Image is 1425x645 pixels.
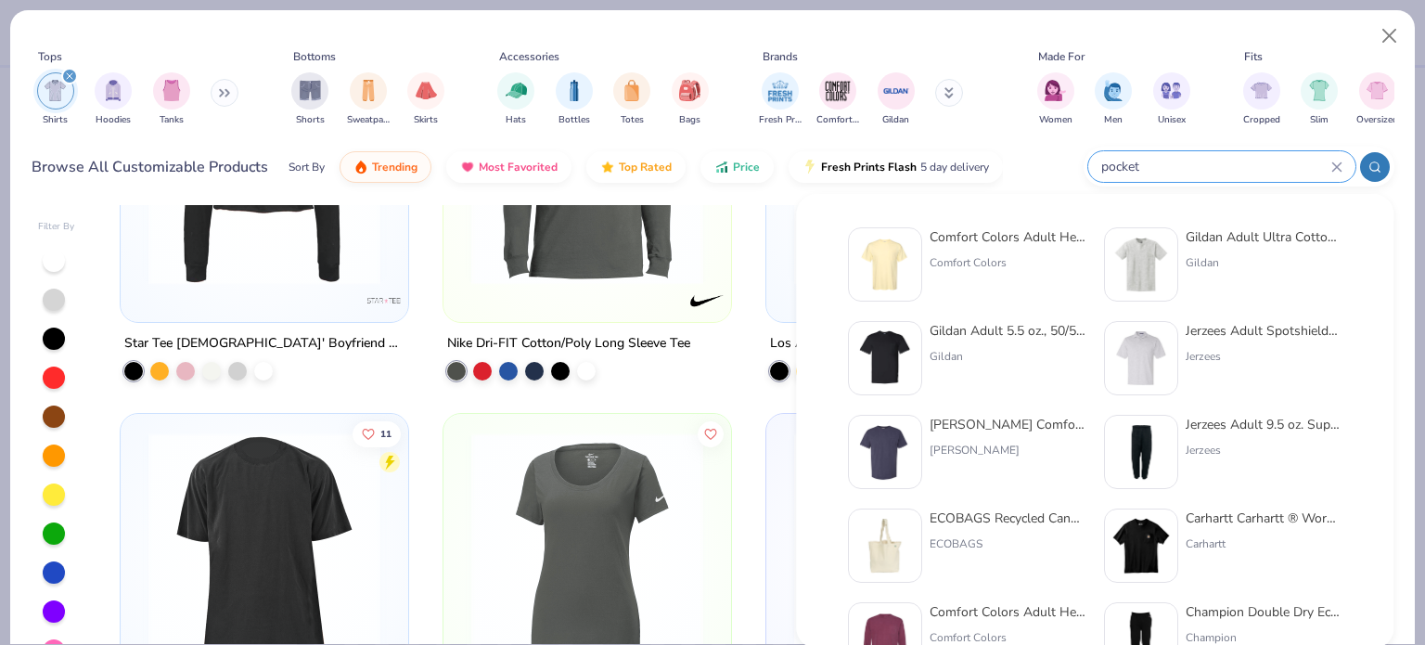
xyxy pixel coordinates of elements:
[95,72,132,127] button: filter button
[789,151,1003,183] button: Fresh Prints Flash5 day delivery
[497,72,534,127] button: filter button
[856,517,914,574] img: 40805af4-eef5-4b2e-b323-f368ee3eb3bc
[1372,19,1407,54] button: Close
[300,80,321,101] img: Shorts Image
[1243,113,1280,127] span: Cropped
[499,48,559,65] div: Accessories
[759,113,802,127] span: Fresh Prints
[447,332,690,355] div: Nike Dri-FIT Cotton/Poly Long Sleeve Tee
[621,113,644,127] span: Totes
[1356,113,1398,127] span: Oversized
[353,160,368,174] img: trending.gif
[289,159,325,175] div: Sort By
[882,77,910,105] img: Gildan Image
[1186,321,1342,341] div: Jerzees Adult Spotshield™ Jersey Polo
[1186,602,1342,622] div: Champion Double Dry Eco Open Bottom Sweatpants With s
[95,72,132,127] div: filter for Hoodies
[679,113,700,127] span: Bags
[766,77,794,105] img: Fresh Prints Image
[347,113,390,127] span: Sweatpants
[613,72,650,127] div: filter for Totes
[497,72,534,127] div: filter for Hats
[96,113,131,127] span: Hoodies
[358,80,379,101] img: Sweatpants Image
[103,80,123,101] img: Hoodies Image
[785,53,1035,285] img: 13d055fe-83d1-499d-af48-bbc1724d694e
[38,220,75,234] div: Filter By
[816,72,859,127] button: filter button
[878,72,915,127] button: filter button
[1341,322,1383,340] strong: Pocket
[688,282,725,319] img: Nike logo
[1186,227,1342,247] div: Gildan Adult Ultra Cotton 6 Oz. T-Shirt
[1243,72,1280,127] button: filter button
[770,332,1050,355] div: Los Angeles Apparel SS Grmnt Dye Crew Neck 6.5oz
[1153,72,1190,127] div: filter for Unisex
[802,160,817,174] img: flash.gif
[1095,72,1132,127] button: filter button
[1161,80,1182,101] img: Unisex Image
[698,420,724,446] button: Like
[824,77,852,105] img: Comfort Colors Image
[1112,329,1170,387] img: 1e83f757-3936-41c1-98d4-2ae4c75d0465
[416,80,437,101] img: Skirts Image
[1112,517,1170,574] img: d3053ce2-4455-418e-beab-88ef9f3cd698
[856,329,914,387] img: f5eec0e1-d4f5-4763-8e76-d25e830d2ec3
[1095,72,1132,127] div: filter for Men
[1186,442,1342,458] div: Jerzees
[586,151,686,183] button: Top Rated
[672,72,709,127] div: filter for Bags
[160,113,184,127] span: Tanks
[153,72,190,127] button: filter button
[930,321,1085,341] div: Gildan Adult 5.5 oz., 50/50 T-Shirt
[479,160,558,174] span: Most Favorited
[1367,80,1388,101] img: Oversized Image
[296,113,325,127] span: Shorts
[153,72,190,127] div: filter for Tanks
[291,72,328,127] div: filter for Shorts
[759,72,802,127] button: filter button
[564,80,584,101] img: Bottles Image
[161,80,182,101] img: Tanks Image
[1037,72,1074,127] div: filter for Women
[353,420,402,446] button: Like
[446,151,571,183] button: Most Favorited
[293,48,336,65] div: Bottoms
[1186,415,1342,434] div: Jerzees Adult 9.5 oz. Super Sweats NuBlend Fleece ed Sweatpants
[37,72,74,127] button: filter button
[1356,72,1398,127] button: filter button
[930,602,1085,622] div: Comfort Colors Adult Heavyweight RS Long-Sleeve T-Shirt
[700,151,774,183] button: Price
[381,429,392,438] span: 11
[882,113,909,127] span: Gildan
[558,113,590,127] span: Bottles
[37,72,74,127] div: filter for Shirts
[930,442,1085,458] div: [PERSON_NAME]
[763,48,798,65] div: Brands
[462,53,712,285] img: 6c964edf-049b-4bd2-8aa7-4d6a2a4c8381
[556,72,593,127] div: filter for Bottles
[1301,72,1338,127] div: filter for Slim
[1244,48,1263,65] div: Fits
[372,160,417,174] span: Trending
[1186,535,1342,552] div: Carhartt
[1039,113,1072,127] span: Women
[340,151,431,183] button: Trending
[733,160,760,174] span: Price
[930,509,1085,528] div: ECOBAGS Recycled Canvas Tote with
[1104,113,1123,127] span: Men
[1112,423,1170,481] img: 918878be-eaab-4caf-b14e-1bca2b876c2f
[816,113,859,127] span: Comfort Colors
[347,72,390,127] div: filter for Sweatpants
[1153,72,1190,127] button: filter button
[506,80,527,101] img: Hats Image
[856,236,914,293] img: 284e3bdb-833f-4f21-a3b0-720291adcbd9
[672,72,709,127] button: filter button
[930,415,1085,434] div: [PERSON_NAME] Comfortwash Unisex T-Shirt
[1356,72,1398,127] div: filter for Oversized
[43,113,68,127] span: Shirts
[1038,48,1085,65] div: Made For
[506,113,526,127] span: Hats
[816,72,859,127] div: filter for Comfort Colors
[1186,509,1342,528] div: Carhartt Carhartt ® Workwear Short Sleeve T-Shirt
